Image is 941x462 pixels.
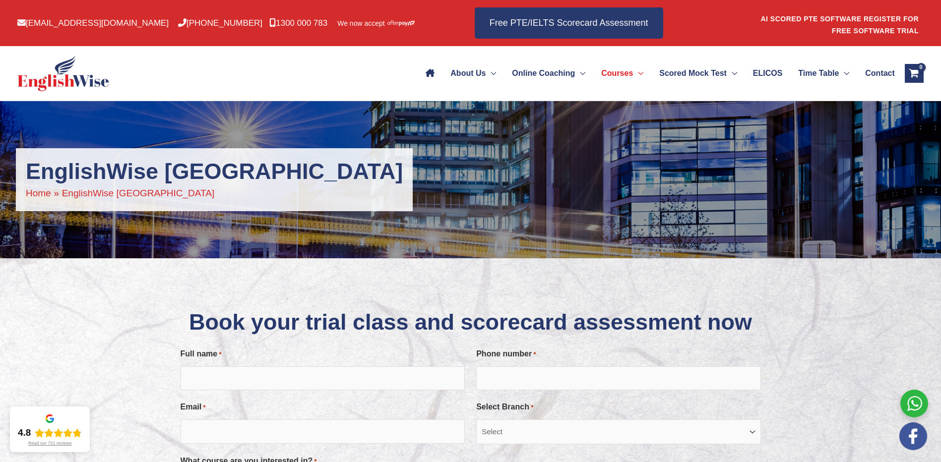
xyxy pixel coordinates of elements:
a: [EMAIL_ADDRESS][DOMAIN_NAME] [17,18,169,28]
a: About UsMenu Toggle [442,56,504,91]
span: EnglishWise [GEOGRAPHIC_DATA] [62,188,215,198]
a: 1300 000 783 [269,18,327,28]
div: 4.8 [18,427,31,439]
a: Time TableMenu Toggle [790,56,857,91]
img: Afterpay-Logo [387,20,415,26]
span: Scored Mock Test [659,56,727,91]
span: Time Table [798,56,839,91]
img: white-facebook.png [899,422,927,450]
span: Courses [601,56,633,91]
span: Menu Toggle [727,56,737,91]
span: Menu Toggle [486,56,496,91]
a: CoursesMenu Toggle [593,56,651,91]
label: Phone number [476,346,536,362]
span: Menu Toggle [575,56,585,91]
a: View Shopping Cart, empty [905,64,924,83]
label: Select Branch [476,399,533,415]
label: Email [181,399,206,415]
span: Contact [865,56,895,91]
a: AI SCORED PTE SOFTWARE REGISTER FOR FREE SOFTWARE TRIAL [760,15,919,35]
span: We now accept [337,18,384,28]
a: Scored Mock TestMenu Toggle [651,56,745,91]
a: Free PTE/IELTS Scorecard Assessment [475,7,663,39]
nav: Site Navigation: Main Menu [418,56,894,91]
span: About Us [450,56,486,91]
a: [PHONE_NUMBER] [178,18,262,28]
nav: Breadcrumbs [26,185,403,201]
a: Home [26,188,51,198]
span: Menu Toggle [839,56,849,91]
a: ELICOS [745,56,790,91]
a: Online CoachingMenu Toggle [504,56,593,91]
span: Online Coaching [512,56,575,91]
span: ELICOS [753,56,783,91]
div: Rating: 4.8 out of 5 [18,427,82,439]
a: Contact [857,56,894,91]
div: Read our 721 reviews [28,441,72,446]
h2: Book your trial class and scorecard assessment now [181,308,761,337]
aside: Header Widget 1 [760,7,924,39]
h1: EnglishWise [GEOGRAPHIC_DATA] [26,158,403,185]
label: Full name [181,346,222,362]
img: cropped-ew-logo [17,56,109,91]
span: Menu Toggle [633,56,643,91]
